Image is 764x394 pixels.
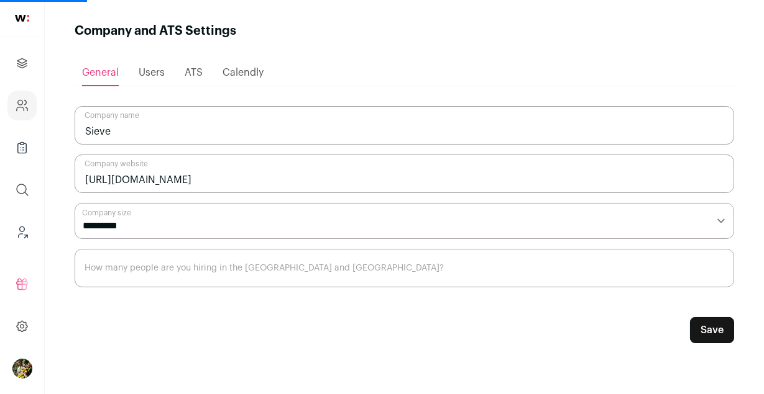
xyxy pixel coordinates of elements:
span: General [82,68,119,78]
span: Users [139,68,165,78]
a: Users [139,60,165,85]
button: Save [690,317,734,343]
a: Projects [7,48,37,78]
a: ATS [185,60,203,85]
a: Calendly [223,60,264,85]
a: Company Lists [7,133,37,163]
span: ATS [185,68,203,78]
img: wellfound-shorthand-0d5821cbd27db2630d0214b213865d53afaa358527fdda9d0ea32b1df1b89c2c.svg [15,15,29,22]
img: 6689865-medium_jpg [12,359,32,378]
a: Leads (Backoffice) [7,217,37,247]
input: Company website [75,154,734,193]
input: How many people are you hiring in the US and Canada? [75,249,734,287]
h1: Company and ATS Settings [75,22,236,40]
input: Company name [75,106,734,145]
span: Calendly [223,68,264,78]
a: Company and ATS Settings [7,91,37,120]
button: Open dropdown [12,359,32,378]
